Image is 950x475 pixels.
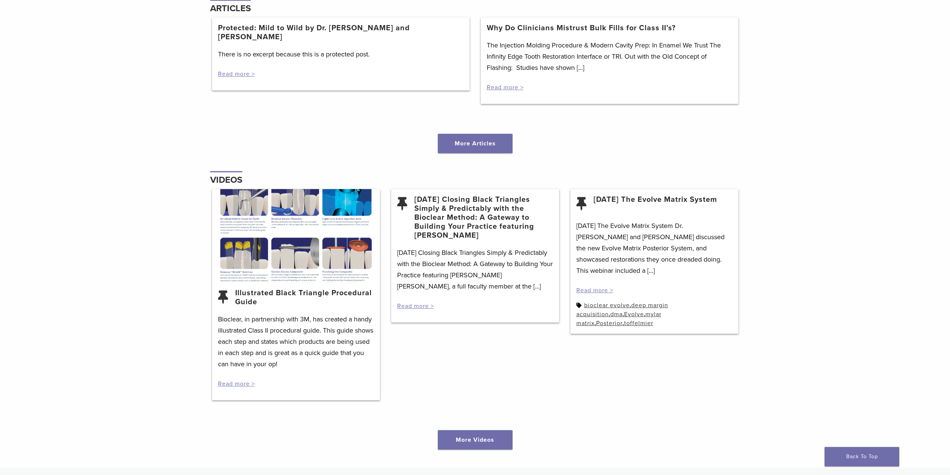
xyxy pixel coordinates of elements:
a: bioclear evolve [584,302,630,309]
a: [DATE] Closing Black Triangles Simply & Predictably with the Bioclear Method: A Gateway to Buildi... [414,195,553,240]
a: deep margin acquisition [576,302,668,318]
p: There is no excerpt because this is a protected post. [218,49,464,60]
a: Posterior [596,320,623,327]
a: mylar matrix [576,311,661,327]
a: Read more > [397,302,434,310]
a: Why Do Clinicians Mistrust Bulk Fills for Class II’s? [487,24,676,33]
p: The Injection Molding Procedure & Modern Cavity Prep: In Enamel We Trust The Infinity Edge Tooth ... [487,40,732,73]
div: , , , , , , [576,301,732,328]
a: Read more > [218,70,255,78]
h4: Videos [210,171,242,189]
a: Read more > [487,84,524,91]
a: dma [610,311,623,318]
a: Read more > [576,287,613,294]
a: Evolve [624,311,644,318]
p: Bioclear, in partnership with 3M, has created a handy illustrated Class II procedural guide. This... [218,314,374,370]
p: [DATE] The Evolve Matrix System Dr. [PERSON_NAME] and [PERSON_NAME] discussed the new Evolve Matr... [576,220,732,276]
a: Read more > [218,380,255,388]
a: Protected: Mild to Wild by Dr. [PERSON_NAME] and [PERSON_NAME] [218,24,464,41]
a: Illustrated Black Triangle Procedural Guide [235,289,374,306]
a: More Videos [438,430,513,450]
a: More Articles [438,134,513,153]
a: Back To Top [825,447,899,466]
p: [DATE] Closing Black Triangles Simply & Predictably with the Bioclear Method: A Gateway to Buildi... [397,247,553,292]
a: [DATE] The Evolve Matrix System [594,195,717,213]
a: toffelmier [624,320,653,327]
